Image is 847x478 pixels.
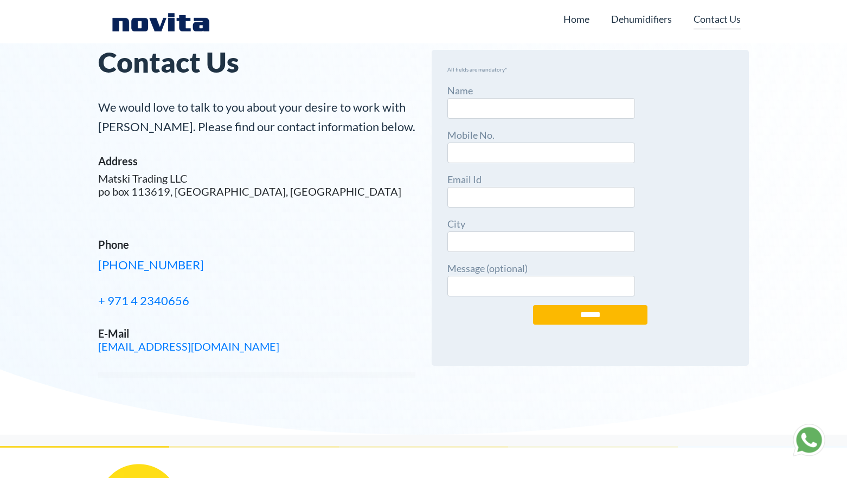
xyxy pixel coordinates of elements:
[447,66,733,74] p: All fields are mandatory*
[98,293,189,308] a: + 971 4 2340656
[447,261,635,296] label: Message (optional)
[98,340,279,353] a: [EMAIL_ADDRESS][DOMAIN_NAME]
[447,276,635,296] input: Message (optional)
[447,83,733,341] form: Contact form
[447,216,635,252] label: City
[447,187,635,208] input: Email Id
[98,172,415,198] h5: Matski Trading LLC po box 113619, [GEOGRAPHIC_DATA], [GEOGRAPHIC_DATA]
[447,231,635,252] input: City
[98,257,204,272] a: [PHONE_NUMBER]
[447,172,635,208] label: Email Id
[98,238,129,251] strong: Phone
[447,98,635,119] input: Name
[447,143,635,163] input: Mobile No.
[98,45,239,79] strong: Contact Us
[694,9,741,29] a: Contact Us
[98,154,138,167] strong: Address
[98,327,129,340] strong: E-Mail
[447,127,635,163] label: Mobile No.
[611,9,672,29] a: Dehumidifiers
[98,98,415,137] p: We would love to talk to you about your desire to work with [PERSON_NAME]. Please find our contac...
[563,9,589,29] a: Home
[106,11,215,33] img: Novita
[447,83,635,119] label: Name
